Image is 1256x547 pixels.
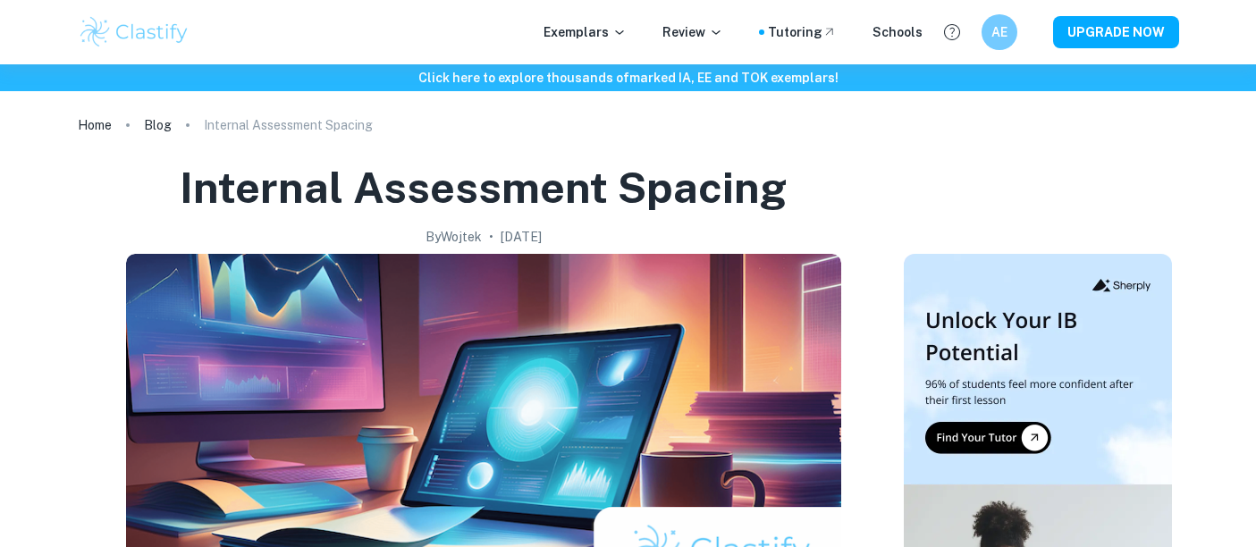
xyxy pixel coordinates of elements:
p: • [489,227,493,247]
p: Exemplars [544,22,627,42]
p: Review [662,22,723,42]
a: Tutoring [768,22,837,42]
img: Clastify logo [78,14,191,50]
h6: Click here to explore thousands of marked IA, EE and TOK exemplars ! [4,68,1252,88]
h2: By Wojtek [426,227,482,247]
button: AE [982,14,1017,50]
h1: Internal Assessment Spacing [180,159,787,216]
button: Help and Feedback [937,17,967,47]
button: UPGRADE NOW [1053,16,1179,48]
a: Home [78,113,112,138]
a: Schools [872,22,923,42]
h6: AE [989,22,1009,42]
a: Blog [144,113,172,138]
p: Internal Assessment Spacing [204,115,373,135]
h2: [DATE] [501,227,542,247]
